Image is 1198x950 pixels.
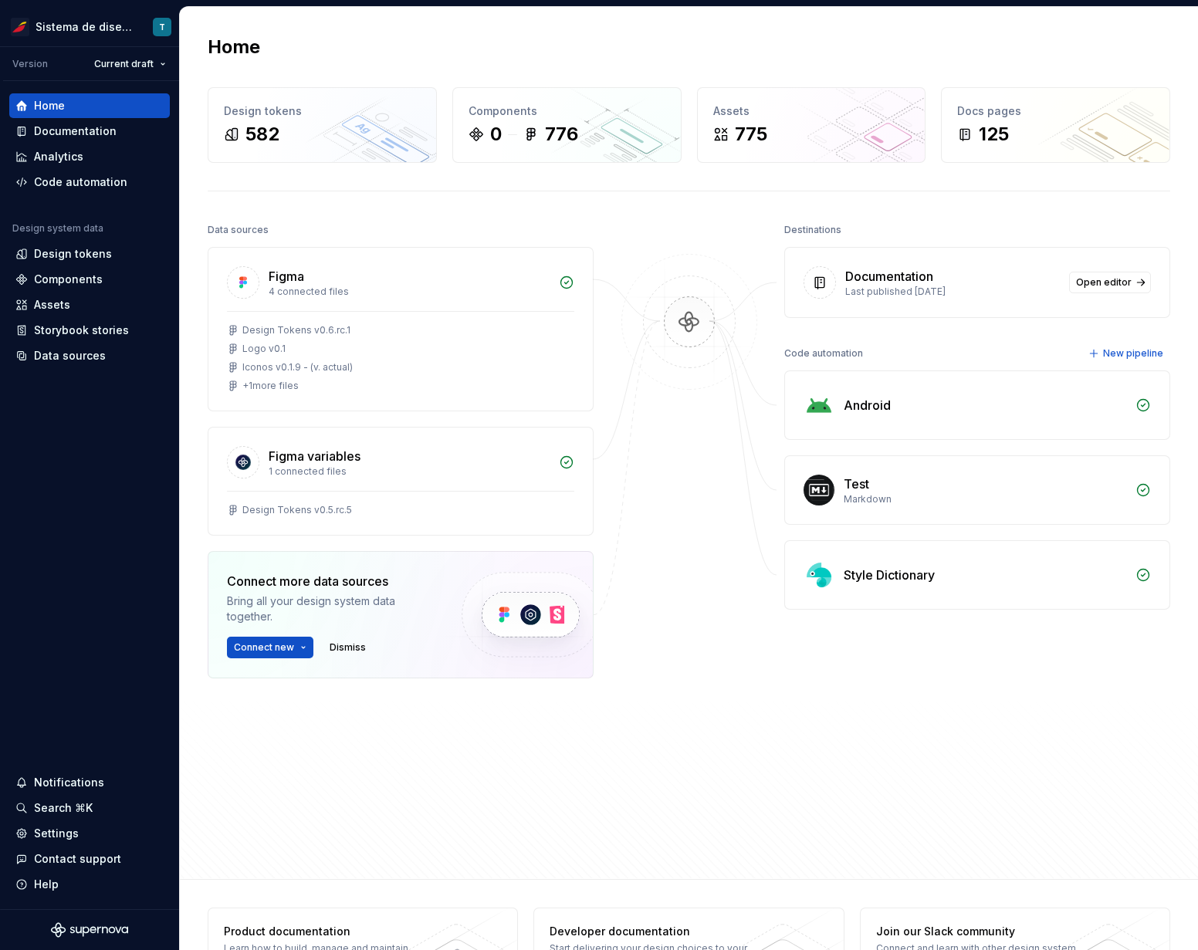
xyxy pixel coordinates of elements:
[9,170,170,194] a: Code automation
[9,242,170,266] a: Design tokens
[469,103,665,119] div: Components
[242,324,350,336] div: Design Tokens v0.6.rc.1
[9,796,170,820] button: Search ⌘K
[34,826,79,841] div: Settings
[452,87,682,163] a: Components0776
[34,149,83,164] div: Analytics
[1103,347,1163,360] span: New pipeline
[735,122,767,147] div: 775
[1084,343,1170,364] button: New pipeline
[234,641,294,654] span: Connect new
[784,343,863,364] div: Code automation
[9,770,170,795] button: Notifications
[844,475,869,493] div: Test
[9,318,170,343] a: Storybook stories
[208,35,260,59] h2: Home
[227,593,435,624] div: Bring all your design system data together.
[9,872,170,897] button: Help
[9,119,170,144] a: Documentation
[11,18,29,36] img: 55604660-494d-44a9-beb2-692398e9940a.png
[330,641,366,654] span: Dismiss
[12,222,103,235] div: Design system data
[224,924,425,939] div: Product documentation
[34,775,104,790] div: Notifications
[844,493,1126,505] div: Markdown
[844,566,935,584] div: Style Dictionary
[545,122,578,147] div: 776
[9,343,170,368] a: Data sources
[9,821,170,846] a: Settings
[208,219,269,241] div: Data sources
[713,103,910,119] div: Assets
[34,877,59,892] div: Help
[34,851,121,867] div: Contact support
[845,286,1060,298] div: Last published [DATE]
[208,247,594,411] a: Figma4 connected filesDesign Tokens v0.6.rc.1Logo v0.1Iconos v0.1.9 - (v. actual)+1more files
[323,637,373,658] button: Dismiss
[34,123,117,139] div: Documentation
[34,98,65,113] div: Home
[9,847,170,871] button: Contact support
[9,144,170,169] a: Analytics
[227,572,435,590] div: Connect more data sources
[269,286,550,298] div: 4 connected files
[34,323,129,338] div: Storybook stories
[51,922,128,938] svg: Supernova Logo
[1076,276,1132,289] span: Open editor
[941,87,1170,163] a: Docs pages125
[87,53,173,75] button: Current draft
[208,427,594,536] a: Figma variables1 connected filesDesign Tokens v0.5.rc.5
[224,103,421,119] div: Design tokens
[34,297,70,313] div: Assets
[242,361,353,374] div: Iconos v0.1.9 - (v. actual)
[876,924,1077,939] div: Join our Slack community
[12,58,48,70] div: Version
[979,122,1009,147] div: 125
[550,924,750,939] div: Developer documentation
[34,348,106,363] div: Data sources
[34,246,112,262] div: Design tokens
[9,93,170,118] a: Home
[697,87,926,163] a: Assets775
[242,504,352,516] div: Design Tokens v0.5.rc.5
[242,380,299,392] div: + 1 more files
[242,343,286,355] div: Logo v0.1
[227,637,313,658] button: Connect new
[845,267,933,286] div: Documentation
[9,292,170,317] a: Assets
[34,174,127,190] div: Code automation
[1069,272,1151,293] a: Open editor
[3,10,176,43] button: Sistema de diseño IberiaT
[159,21,165,33] div: T
[269,267,304,286] div: Figma
[208,87,437,163] a: Design tokens582
[269,447,360,465] div: Figma variables
[94,58,154,70] span: Current draft
[9,267,170,292] a: Components
[784,219,841,241] div: Destinations
[34,800,93,816] div: Search ⌘K
[490,122,502,147] div: 0
[36,19,134,35] div: Sistema de diseño Iberia
[844,396,891,414] div: Android
[34,272,103,287] div: Components
[245,122,279,147] div: 582
[269,465,550,478] div: 1 connected files
[957,103,1154,119] div: Docs pages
